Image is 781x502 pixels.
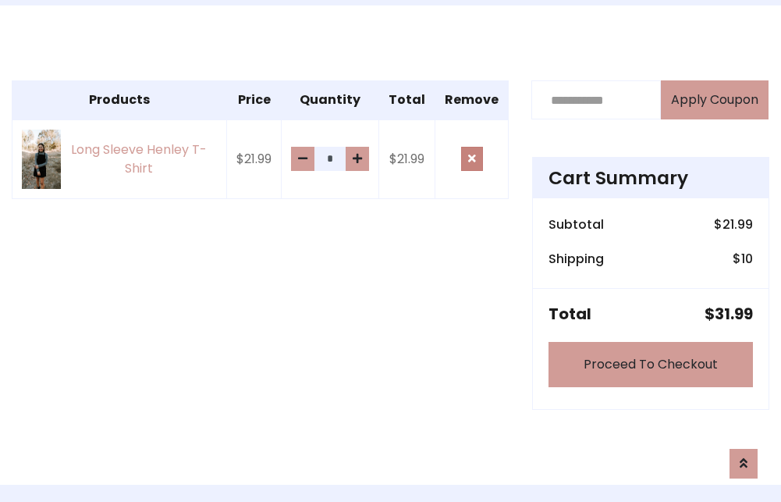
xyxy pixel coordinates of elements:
span: 21.99 [722,215,753,233]
h5: $ [705,304,753,323]
button: Apply Coupon [661,80,769,119]
h6: Shipping [548,251,604,266]
th: Total [379,81,435,120]
h6: $ [714,217,753,232]
td: $21.99 [379,119,435,198]
td: $21.99 [227,119,282,198]
span: 31.99 [715,303,753,325]
h6: $ [733,251,753,266]
th: Price [227,81,282,120]
th: Remove [435,81,509,120]
span: 10 [741,250,753,268]
h6: Subtotal [548,217,604,232]
a: Proceed To Checkout [548,342,753,387]
h5: Total [548,304,591,323]
th: Products [12,81,227,120]
h4: Cart Summary [548,167,753,189]
a: Long Sleeve Henley T-Shirt [22,130,217,188]
th: Quantity [282,81,379,120]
